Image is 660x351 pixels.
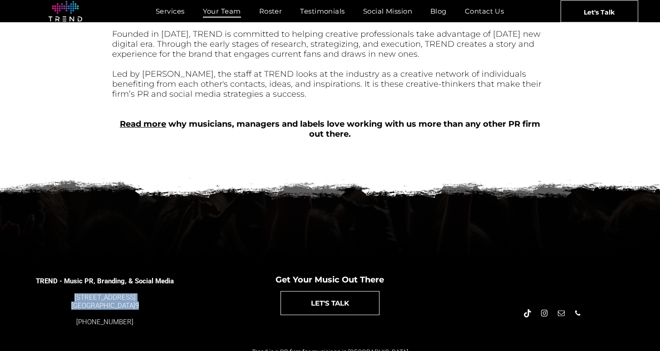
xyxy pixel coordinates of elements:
a: Read more [120,119,166,129]
a: Contact Us [456,5,513,18]
a: Roster [250,5,291,18]
iframe: Chat Widget [497,246,660,351]
a: [PHONE_NUMBER] [76,318,133,326]
font: Led by [PERSON_NAME], the staff at TREND looks at the industry as a creative network of individua... [112,69,542,99]
a: Your Team [194,5,250,18]
span: Let's Talk [584,0,615,23]
a: Blog [421,5,456,18]
b: why musicians, managers and labels love working with us more than any other PR firm out there. [168,119,540,139]
a: LET'S TALK [281,291,379,315]
a: Testimonials [291,5,354,18]
span: TREND - Music PR, Branding, & Social Media [36,277,174,285]
a: Services [147,5,194,18]
a: Social Mission [354,5,421,18]
span: LET'S TALK [311,292,349,315]
a: [STREET_ADDRESS][GEOGRAPHIC_DATA] [71,293,136,310]
span: Founded in [DATE], TREND is committed to helping creative professionals take advantage of [DATE] ... [112,29,541,59]
span: Get Your Music Out There [276,275,384,285]
div: 9 [36,293,175,310]
font: [STREET_ADDRESS] [GEOGRAPHIC_DATA] [71,293,136,310]
img: logo [49,1,82,22]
